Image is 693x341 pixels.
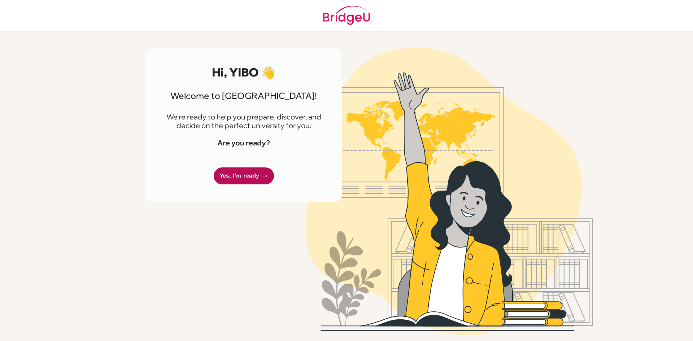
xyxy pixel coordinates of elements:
h3: Welcome to [GEOGRAPHIC_DATA]! [162,91,325,101]
h4: Are you ready? [162,139,325,147]
a: Yes, I'm ready [214,167,274,184]
h2: Hi, YIBO 👋 [162,65,325,79]
img: Welcome to Bridge U [244,48,655,335]
p: We're ready to help you prepare, discover, and decide on the perfect university for you. [162,113,325,130]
